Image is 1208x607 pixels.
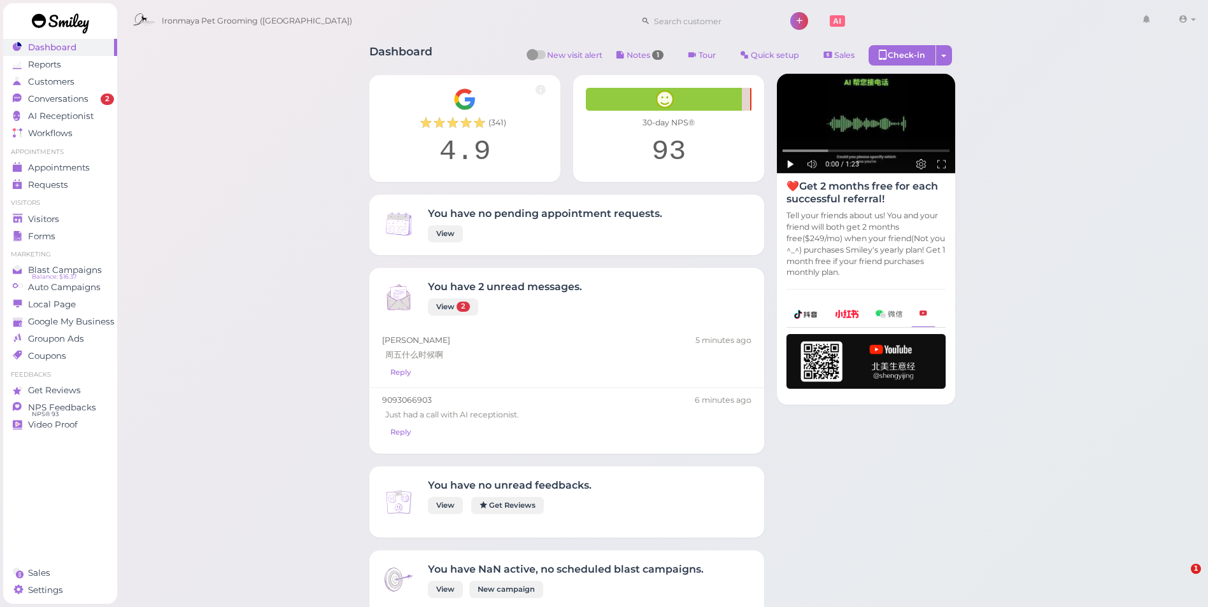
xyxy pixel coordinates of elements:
a: View 2 [428,298,478,316]
span: Blast Campaigns [28,265,102,276]
a: Reply [382,424,419,441]
span: NPS® 93 [32,409,59,419]
span: Conversations [28,94,89,104]
a: Dashboard [3,39,117,56]
span: Workflows [28,128,73,139]
a: Reply [382,364,419,381]
a: Settings [3,582,117,599]
a: NPS Feedbacks NPS® 93 [3,399,117,416]
span: Sales [834,50,855,60]
span: Get Reviews [28,385,81,396]
h4: You have no unread feedbacks. [428,479,592,491]
li: Appointments [3,148,117,157]
div: 08/20 11:30am [695,394,751,406]
span: New visit alert [547,50,602,69]
span: Balance: $16.37 [32,272,77,282]
span: Customers [28,76,75,87]
img: Inbox [382,485,415,519]
span: ( 341 ) [488,117,506,129]
h4: You have no pending appointment requests. [428,207,662,220]
p: Tell your friends about us! You and your friend will both get 2 months free($249/mo) when your fr... [786,210,946,278]
a: New campaign [469,581,543,598]
div: 93 [586,135,751,169]
li: Visitors [3,199,117,207]
img: douyin-2727e60b7b0d5d1bbe969c21619e8014.png [794,310,818,319]
div: 周五什么时候啊 [382,346,751,364]
a: Workflows [3,125,117,142]
input: Search customer [650,11,773,31]
span: Forms [28,231,55,242]
li: Feedbacks [3,370,117,379]
span: Reports [28,59,61,70]
span: 2 [457,302,470,312]
a: AI Receptionist [3,108,117,125]
a: Sales [3,564,117,582]
img: Google__G__Logo-edd0e34f60d7ca4a2f4ece79cff21ae3.svg [453,88,476,111]
div: 4.9 [382,135,548,169]
img: youtube-h-92280983ece59b2848f85fc261e8ffad.png [786,334,946,389]
span: 1 [1191,564,1201,574]
span: Sales [28,568,50,578]
a: View [428,581,463,598]
h4: ❤️Get 2 months free for each successful referral! [786,180,946,204]
span: Visitors [28,214,59,225]
img: wechat-a99521bb4f7854bbf8f190d1356e2cdb.png [876,310,902,318]
span: 1 [652,50,664,60]
img: Inbox [382,563,415,596]
a: Coupons [3,347,117,365]
span: Local Page [28,299,76,310]
span: Settings [28,585,63,596]
span: Google My Business [28,316,115,327]
a: Customers [3,73,117,90]
span: Appointments [28,162,90,173]
a: Forms [3,228,117,245]
span: NPS Feedbacks [28,402,96,413]
a: Video Proof [3,416,117,433]
a: Appointments [3,159,117,176]
a: Blast Campaigns Balance: $16.37 [3,262,117,279]
a: Conversations 2 [3,90,117,108]
a: View [428,225,463,242]
h4: You have NaN active, no scheduled blast campaigns. [428,563,704,575]
a: Reports [3,56,117,73]
button: Notes 1 [606,45,674,66]
a: Quick setup [730,45,810,66]
div: 9093066903 [382,394,751,406]
span: Auto Campaigns [28,282,101,293]
a: Google My Business [3,313,117,330]
a: Get Reviews [471,497,544,514]
a: Tour [678,45,727,66]
span: Coupons [28,351,66,361]
a: View [428,497,463,514]
a: Auto Campaigns [3,279,117,296]
a: Local Page [3,296,117,313]
a: Requests [3,176,117,193]
a: Get Reviews [3,382,117,399]
iframe: Intercom live chat [1165,564,1195,594]
h1: Dashboard [369,45,432,69]
span: Dashboard [28,42,76,53]
span: Video Proof [28,419,78,430]
span: Ironmaya Pet Grooming ([GEOGRAPHIC_DATA]) [162,3,352,39]
span: 2 [101,94,114,105]
div: Just had a call with AI receptionist. [382,406,751,424]
div: 08/20 11:31am [695,335,751,346]
span: Requests [28,179,68,190]
li: Marketing [3,250,117,259]
div: Check-in [869,45,936,66]
a: Sales [813,45,865,66]
img: Inbox [382,281,415,314]
div: 30-day NPS® [586,117,751,129]
img: AI receptionist [777,74,955,174]
img: Inbox [382,207,415,241]
div: [PERSON_NAME] [382,335,751,346]
img: xhs-786d23addd57f6a2be217d5a65f4ab6b.png [835,310,859,318]
a: Visitors [3,211,117,228]
a: Groupon Ads [3,330,117,347]
span: Groupon Ads [28,333,84,344]
h4: You have 2 unread messages. [428,281,582,293]
span: AI Receptionist [28,111,94,122]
